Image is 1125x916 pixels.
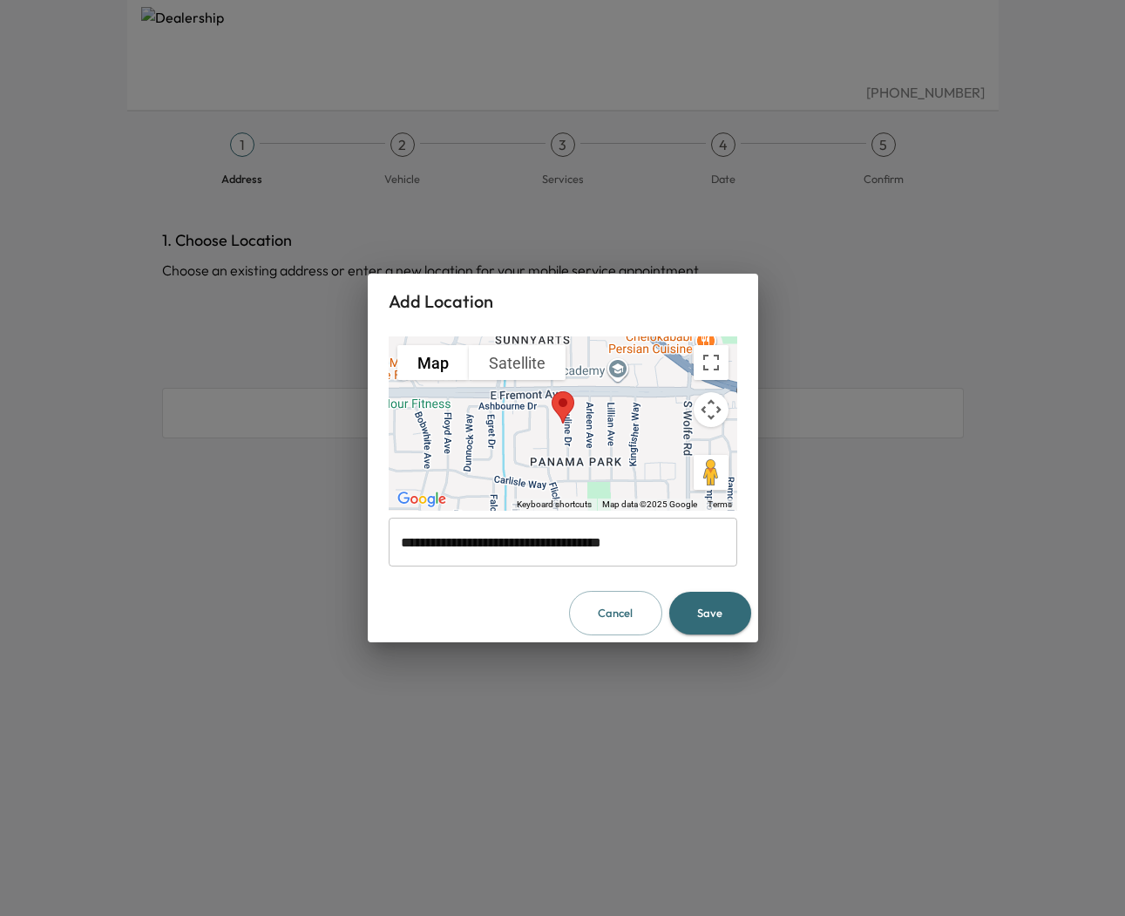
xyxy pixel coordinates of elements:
[469,345,566,380] button: Show satellite imagery
[694,345,729,380] button: Toggle fullscreen view
[517,499,592,511] button: Keyboard shortcuts
[669,592,751,634] button: Save
[602,499,697,509] span: Map data ©2025 Google
[569,591,662,635] button: Cancel
[393,488,451,511] a: Open this area in Google Maps (opens a new window)
[694,392,729,427] button: Map camera controls
[393,488,451,511] img: Google
[397,345,469,380] button: Show street map
[708,499,732,509] a: Terms
[368,274,758,329] h2: Add Location
[694,455,729,490] button: Drag Pegman onto the map to open Street View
